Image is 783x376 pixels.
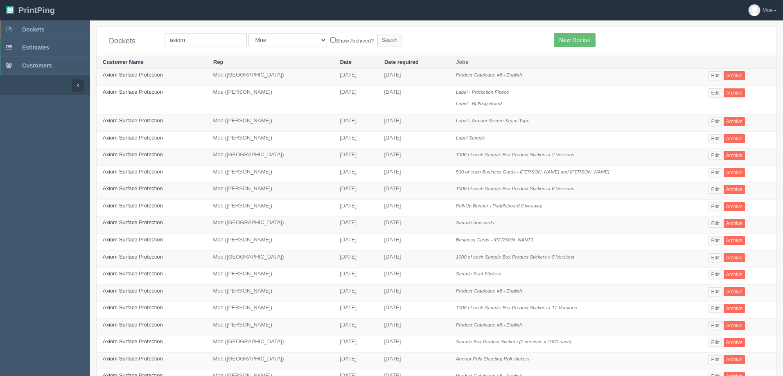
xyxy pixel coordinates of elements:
[456,89,509,95] i: Label - Protection Fleece
[724,355,745,364] a: Archive
[103,236,163,243] a: Axiom Surface Protection
[724,134,745,143] a: Archive
[22,44,49,51] span: Estimates
[334,216,378,234] td: [DATE]
[334,165,378,182] td: [DATE]
[334,335,378,353] td: [DATE]
[378,86,449,114] td: [DATE]
[207,199,334,216] td: Moe ([PERSON_NAME])
[378,268,449,285] td: [DATE]
[456,322,522,327] i: Product Catalogue #8 - English
[709,321,722,330] a: Edit
[378,284,449,302] td: [DATE]
[334,86,378,114] td: [DATE]
[384,59,419,65] a: Date required
[378,182,449,200] td: [DATE]
[709,270,722,279] a: Edit
[456,135,485,140] i: Label Sample
[334,268,378,285] td: [DATE]
[207,302,334,319] td: Moe ([PERSON_NAME])
[378,335,449,353] td: [DATE]
[456,101,502,106] i: Label - Bulldog Board
[207,182,334,200] td: Moe ([PERSON_NAME])
[456,152,574,157] i: 1000 of each Sample Box Product Stickers x 2 Versions
[103,338,163,344] a: Axiom Surface Protection
[709,236,722,245] a: Edit
[456,203,542,208] i: Pull-Up Banner - Paddleboard Giveaway
[724,287,745,296] a: Archive
[724,338,745,347] a: Archive
[709,88,722,97] a: Edit
[103,169,163,175] a: Axiom Surface Protection
[103,270,163,277] a: Axiom Surface Protection
[334,284,378,302] td: [DATE]
[109,37,152,45] h4: Dockets
[749,5,760,16] img: avatar_default-7531ab5dedf162e01f1e0bb0964e6a185e93c5c22dfe317fb01d7f8cd2b1632c.jpg
[103,254,163,260] a: Axiom Surface Protection
[456,254,574,259] i: 1000 of each Sample Box Product Stickers x 5 Versions
[709,71,722,80] a: Edit
[340,59,352,65] a: Date
[709,202,722,211] a: Edit
[554,33,595,47] a: New Docket
[724,151,745,160] a: Archive
[724,304,745,313] a: Archive
[6,6,14,14] img: logo-3e63b451c926e2ac314895c53de4908e5d424f24456219fb08d385ab2e579770.png
[207,165,334,182] td: Moe ([PERSON_NAME])
[378,318,449,335] td: [DATE]
[334,250,378,268] td: [DATE]
[103,151,163,158] a: Axiom Surface Protection
[103,304,163,311] a: Axiom Surface Protection
[724,270,745,279] a: Archive
[456,169,609,174] i: 500 of each Business Cards - [PERSON_NAME] and [PERSON_NAME]
[456,118,530,123] i: Label - Armour Secure Seam Tape
[378,250,449,268] td: [DATE]
[334,352,378,369] td: [DATE]
[724,117,745,126] a: Archive
[207,352,334,369] td: Moe ([GEOGRAPHIC_DATA])
[709,355,722,364] a: Edit
[378,165,449,182] td: [DATE]
[103,135,163,141] a: Axiom Surface Protection
[22,26,44,33] span: Dockets
[165,33,247,47] input: Customer Name
[213,59,223,65] a: Rep
[103,72,163,78] a: Axiom Surface Protection
[456,271,501,276] i: Sample Seal Stickers
[378,149,449,166] td: [DATE]
[724,202,745,211] a: Archive
[456,288,522,293] i: Product Catalogue #8 - English
[334,69,378,86] td: [DATE]
[207,250,334,268] td: Moe ([GEOGRAPHIC_DATA])
[709,168,722,177] a: Edit
[103,89,163,95] a: Axiom Surface Protection
[334,199,378,216] td: [DATE]
[456,356,530,361] i: Armour Poly Sheeting Roll stickers
[207,131,334,149] td: Moe ([PERSON_NAME])
[207,69,334,86] td: Moe ([GEOGRAPHIC_DATA])
[334,318,378,335] td: [DATE]
[709,117,722,126] a: Edit
[334,233,378,250] td: [DATE]
[724,185,745,194] a: Archive
[378,216,449,234] td: [DATE]
[377,34,402,46] input: Search
[334,131,378,149] td: [DATE]
[709,219,722,228] a: Edit
[378,233,449,250] td: [DATE]
[22,62,52,69] span: Customers
[724,321,745,330] a: Archive
[103,288,163,294] a: Axiom Surface Protection
[709,151,722,160] a: Edit
[207,216,334,234] td: Moe ([GEOGRAPHIC_DATA])
[103,117,163,124] a: Axiom Surface Protection
[334,182,378,200] td: [DATE]
[378,199,449,216] td: [DATE]
[378,115,449,132] td: [DATE]
[330,37,336,43] input: Show Archived?
[378,69,449,86] td: [DATE]
[207,318,334,335] td: Moe ([PERSON_NAME])
[709,287,722,296] a: Edit
[103,322,163,328] a: Axiom Surface Protection
[378,131,449,149] td: [DATE]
